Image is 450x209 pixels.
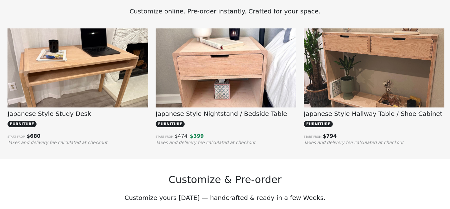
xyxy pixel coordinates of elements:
img: Japanese Style Study Desk - Landscape [7,28,148,134]
s: $ 474 [175,133,187,139]
span: $ 680 [27,133,41,139]
a: Japanese Style Study Desk - Landscape [7,78,148,84]
small: Start from [7,135,25,138]
h5: Japanese Style Nightstand / Bedside Table [156,110,296,117]
small: Taxes and delivery fee calculated at checkout [7,140,107,145]
h5: Japanese Style Hallway Table / Shoe Cabinet [304,110,444,117]
a: Japanese Style Hallway Table - Landscape [304,78,444,84]
p: Customize online. Pre-order instantly. Crafted for your space. [22,7,427,16]
a: Japanese Style Nightstand - Landscape [156,78,296,84]
small: Start from [156,135,173,138]
span: $ 399 [190,133,204,139]
h5: Japanese Style Study Desk [7,110,148,117]
h2: Customize & Pre-order [22,174,427,186]
small: Taxes and delivery fee calculated at checkout [304,140,404,145]
span: FURNITURE [7,121,37,127]
span: $ 794 [323,133,337,139]
img: Japanese Style Nightstand - Landscape [156,28,296,134]
small: Start from [304,135,322,138]
p: Customize yours [DATE] — handcrafted & ready in a few Weeks. [22,193,427,202]
small: Taxes and delivery fee calculated at checkout [156,140,256,145]
span: FURNITURE [156,121,185,127]
span: FURNITURE [304,121,333,127]
img: Japanese Style Hallway Table - Landscape [304,28,444,134]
